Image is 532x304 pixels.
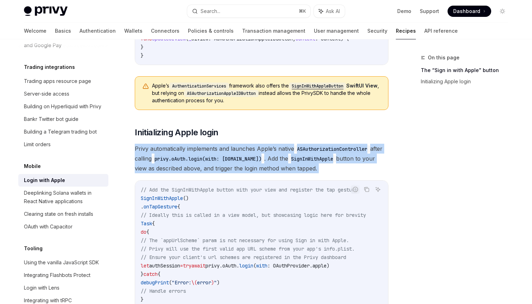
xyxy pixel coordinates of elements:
a: Transaction management [242,22,305,39]
div: Server-side access [24,90,69,98]
span: // Ensure your client's url schemes are registered in the Privy dashboard [141,254,346,260]
a: Using the vanilla JavaScript SDK [18,256,108,269]
span: " [214,279,217,286]
span: Dashboard [453,8,480,15]
a: Deeplinking Solana wallets in React Native applications [18,187,108,208]
button: Ask AI [314,5,345,18]
span: { [158,271,160,277]
a: SignInWithAppleButtonSwiftUI View [289,83,378,89]
span: privy. [205,263,222,269]
span: // Privy will use the first valid app URL scheme from your app's info.plist. [141,246,355,252]
a: Login with Apple [18,174,108,187]
div: Limit orders [24,140,51,149]
a: User management [314,22,359,39]
div: Clearing state on fresh installs [24,210,93,218]
span: oAuth [222,263,236,269]
span: // Handle errors [141,288,186,294]
a: Demo [397,8,411,15]
div: Using the vanilla JavaScript SDK [24,258,99,267]
a: Basics [55,22,71,39]
a: Server-side access [18,88,108,100]
span: () [183,195,189,201]
div: Building on Hyperliquid with Privy [24,102,101,111]
div: Bankr Twitter bot guide [24,115,78,123]
span: Ask AI [326,8,340,15]
span: login [239,263,253,269]
code: SignInWithAppleButton [289,83,346,90]
a: Initializing Apple login [421,76,514,87]
div: Trading apps resource page [24,77,91,85]
span: { [146,229,149,235]
a: Wallets [124,22,142,39]
a: Security [367,22,387,39]
span: let [141,263,149,269]
a: Bankr Twitter bot guide [18,113,108,125]
span: . [236,263,239,269]
a: Policies & controls [188,22,234,39]
span: Apple’s framework also offers the , but relying on instead allows the PrivySDK to handle the whol... [152,82,381,104]
span: } [141,271,144,277]
span: // Add the SignInWithApple button with your view and register the tap gesture [141,187,357,193]
code: AuthenticationServices [169,83,229,90]
a: Welcome [24,22,46,39]
button: Toggle dark mode [497,6,508,17]
span: ( [253,263,256,269]
svg: Warning [142,83,149,90]
span: SignInWithApple [141,195,183,201]
span: error [197,279,211,286]
code: ASAuthorizationAppleIDButton [184,90,259,97]
a: Integrating Flashbots Protect [18,269,108,282]
span: { [177,203,180,210]
span: do [141,229,146,235]
div: Search... [201,7,220,15]
img: light logo [24,6,68,16]
h5: Trading integrations [24,63,75,71]
span: . [141,203,144,210]
span: ( [169,279,172,286]
a: Login with Lens [18,282,108,294]
span: // The `appUrlScheme` param is not necessary for using Sign in with Apple. [141,237,349,244]
a: Building a Telegram trading bot [18,125,108,138]
div: Integrating Flashbots Protect [24,271,90,279]
a: Building on Hyperliquid with Privy [18,100,108,113]
div: OAuth with Capacitor [24,222,72,231]
span: catch [144,271,158,277]
span: debugPrint [141,279,169,286]
span: = [180,263,183,269]
h5: Mobile [24,162,41,170]
span: try [183,263,191,269]
code: SignInWithApple [288,155,336,163]
span: Privy automatically implements and launches Apple’s native after calling . Add the button to your... [135,144,388,173]
span: } [141,52,144,59]
div: Building a Telegram trading bot [24,128,97,136]
a: Dashboard [448,6,491,17]
code: ASAuthorizationController [294,145,370,153]
span: On this page [428,53,460,62]
a: API reference [424,22,458,39]
span: ⌘ K [299,8,306,14]
code: privy.oAuth.login(with: [DOMAIN_NAME]) [152,155,264,163]
span: Initializing Apple login [135,127,218,138]
a: OAuth with Capacitor [18,220,108,233]
button: Copy the contents from the code block [362,185,371,194]
span: ) [327,263,329,269]
div: Deeplinking Solana wallets in React Native applications [24,189,104,206]
span: apple [312,263,327,269]
a: Recipes [396,22,416,39]
button: Search...⌘K [187,5,310,18]
a: Authentication [80,22,116,39]
a: Limit orders [18,138,108,151]
span: ) [217,279,220,286]
span: // Ideally this is called in a view model, but showcasing logic here for brevity [141,212,366,218]
h5: Tooling [24,244,43,253]
a: The “Sign in with Apple” button [421,65,514,76]
span: } [141,296,144,303]
a: Clearing state on fresh installs [18,208,108,220]
span: { [152,220,155,227]
span: with [256,263,267,269]
span: : OAuthProvider. [267,263,312,269]
div: Login with Lens [24,284,59,292]
span: Task [141,220,152,227]
a: Support [420,8,439,15]
span: } [141,44,144,50]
